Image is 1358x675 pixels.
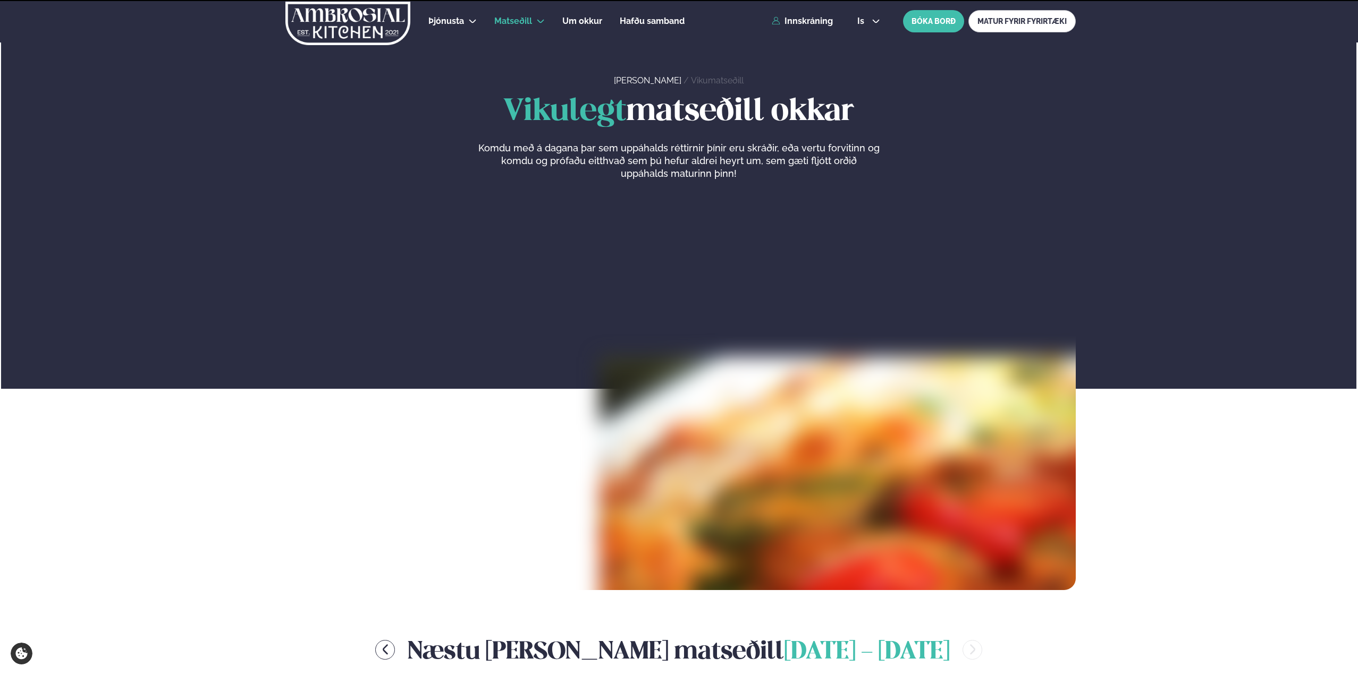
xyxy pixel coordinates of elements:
[408,633,950,667] h2: Næstu [PERSON_NAME] matseðill
[684,75,691,86] span: /
[620,15,685,28] a: Hafðu samband
[562,15,602,28] a: Um okkur
[620,16,685,26] span: Hafðu samband
[857,17,867,25] span: is
[284,2,411,45] img: logo
[963,640,982,660] button: menu-btn-right
[282,95,1076,129] h1: matseðill okkar
[428,15,464,28] a: Þjónusta
[494,16,532,26] span: Matseðill
[968,10,1076,32] a: MATUR FYRIR FYRIRTÆKI
[784,640,950,664] span: [DATE] - [DATE]
[772,16,833,26] a: Innskráning
[614,75,681,86] a: [PERSON_NAME]
[903,10,964,32] button: BÓKA BORÐ
[478,142,880,180] p: Komdu með á dagana þar sem uppáhalds réttirnir þínir eru skráðir, eða vertu forvitinn og komdu og...
[375,640,395,660] button: menu-btn-left
[494,15,532,28] a: Matseðill
[849,17,889,25] button: is
[428,16,464,26] span: Þjónusta
[11,643,32,664] a: Cookie settings
[503,97,626,126] span: Vikulegt
[562,16,602,26] span: Um okkur
[691,75,744,86] a: Vikumatseðill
